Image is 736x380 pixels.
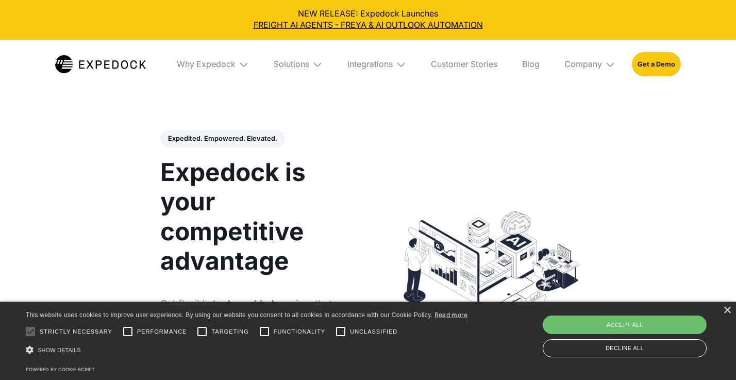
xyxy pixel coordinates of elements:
[160,297,357,364] p: Get flexible, that integrate seamlessly into your workflows — powering teams with offshore soluti...
[38,347,81,353] span: Show details
[350,327,397,336] span: Unclassified
[169,40,257,89] div: Why Expedock
[211,327,248,336] span: Targeting
[26,367,95,372] a: Powered by cookie-script
[8,20,728,31] a: FREIGHT AI AGENTS - FREYA & AI OUTLOOK AUTOMATION
[213,298,315,309] strong: tech-enabled services
[137,327,187,336] span: Performance
[543,316,707,334] div: Accept all
[274,59,309,70] div: Solutions
[559,269,736,380] div: Sohbet Aracı
[434,311,468,319] a: Read more
[339,40,414,89] div: Integrations
[40,327,112,336] span: Strictly necessary
[8,8,728,31] div: NEW RELEASE: Expedock Launches
[543,339,707,357] div: Decline all
[26,343,468,358] div: Show details
[564,59,602,70] div: Company
[423,40,506,89] a: Customer Stories
[26,311,432,319] span: This website uses cookies to improve user experience. By using our website you consent to all coo...
[265,40,331,89] div: Solutions
[559,269,736,380] iframe: Chat Widget
[177,59,236,70] div: Why Expedock
[274,327,325,336] span: Functionality
[556,40,624,89] div: Company
[514,40,548,89] a: Blog
[160,158,357,276] h1: Expedock is your competitive advantage
[347,59,393,70] div: Integrations
[632,52,681,76] a: Get a Demo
